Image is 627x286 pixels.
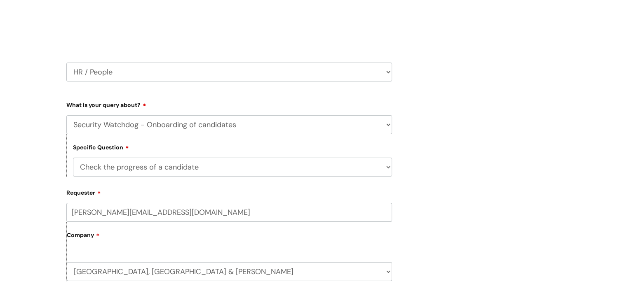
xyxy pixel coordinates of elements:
[66,99,392,109] label: What is your query about?
[67,229,392,247] label: Company
[73,143,129,151] label: Specific Question
[66,203,392,222] input: Email
[66,21,392,36] h2: Select issue type
[66,186,392,196] label: Requester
